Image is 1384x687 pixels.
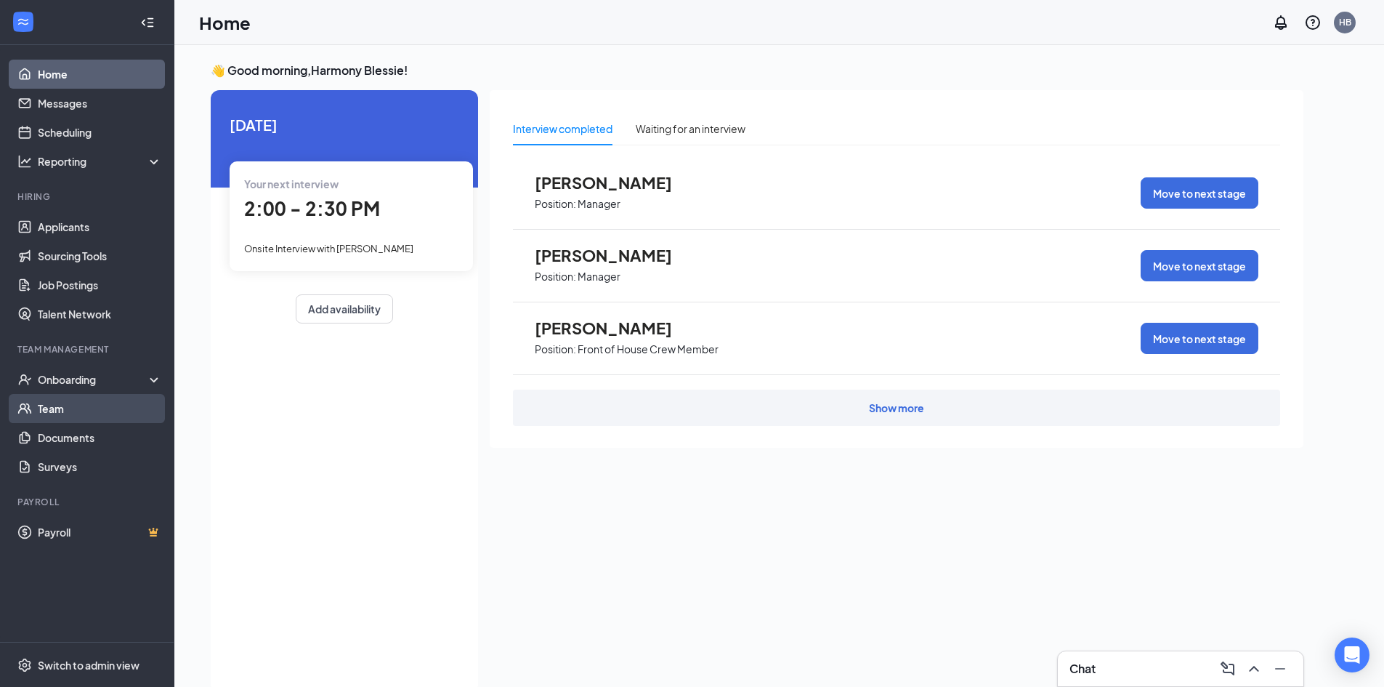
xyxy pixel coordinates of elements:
[38,372,150,387] div: Onboarding
[16,15,31,29] svg: WorkstreamLogo
[1141,177,1258,209] button: Move to next stage
[1268,657,1292,680] button: Minimize
[211,63,1303,79] h3: 👋 Good morning, Harmony Blessie !
[244,196,380,220] span: 2:00 - 2:30 PM
[17,343,159,355] div: Team Management
[199,10,251,35] h1: Home
[38,89,162,118] a: Messages
[38,241,162,270] a: Sourcing Tools
[1069,661,1096,677] h3: Chat
[1216,657,1239,680] button: ComposeMessage
[1245,660,1263,678] svg: ChevronUp
[38,154,163,169] div: Reporting
[869,401,924,415] div: Show more
[1219,660,1237,678] svg: ComposeMessage
[38,60,162,89] a: Home
[17,496,159,508] div: Payroll
[1141,250,1258,281] button: Move to next stage
[140,15,155,30] svg: Collapse
[1141,323,1258,354] button: Move to next stage
[17,658,32,672] svg: Settings
[513,121,612,137] div: Interview completed
[38,212,162,241] a: Applicants
[244,177,339,190] span: Your next interview
[535,342,576,356] p: Position:
[535,318,695,337] span: [PERSON_NAME]
[17,372,32,387] svg: UserCheck
[578,270,620,284] p: Manager
[38,270,162,300] a: Job Postings
[38,658,139,672] div: Switch to admin view
[38,518,162,547] a: PayrollCrown
[38,300,162,329] a: Talent Network
[578,342,719,356] p: Front of House Crew Member
[535,270,576,284] p: Position:
[1339,16,1351,28] div: HB
[535,173,695,192] span: [PERSON_NAME]
[244,243,413,254] span: Onsite Interview with [PERSON_NAME]
[17,154,32,169] svg: Analysis
[578,197,620,211] p: Manager
[17,190,159,203] div: Hiring
[38,394,162,423] a: Team
[296,294,393,324] button: Add availability
[1242,657,1266,680] button: ChevronUp
[38,423,162,452] a: Documents
[1271,660,1289,678] svg: Minimize
[636,121,745,137] div: Waiting for an interview
[1272,14,1290,31] svg: Notifications
[1335,638,1369,672] div: Open Intercom Messenger
[535,246,695,265] span: [PERSON_NAME]
[1304,14,1322,31] svg: QuestionInfo
[38,452,162,481] a: Surveys
[230,113,459,136] span: [DATE]
[535,197,576,211] p: Position:
[38,118,162,147] a: Scheduling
